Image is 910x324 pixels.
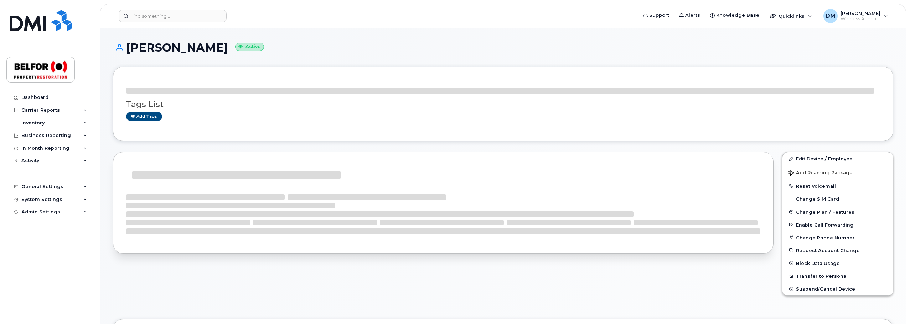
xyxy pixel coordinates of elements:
[782,231,893,244] button: Change Phone Number
[782,180,893,192] button: Reset Voicemail
[782,257,893,270] button: Block Data Usage
[782,192,893,205] button: Change SIM Card
[782,218,893,231] button: Enable Call Forwarding
[782,244,893,257] button: Request Account Change
[126,100,880,109] h3: Tags List
[126,112,162,121] a: Add tags
[782,152,893,165] a: Edit Device / Employee
[235,43,264,51] small: Active
[796,209,854,214] span: Change Plan / Features
[788,170,853,177] span: Add Roaming Package
[796,286,855,292] span: Suspend/Cancel Device
[782,165,893,180] button: Add Roaming Package
[782,270,893,282] button: Transfer to Personal
[782,206,893,218] button: Change Plan / Features
[113,41,893,54] h1: [PERSON_NAME]
[796,222,854,227] span: Enable Call Forwarding
[782,282,893,295] button: Suspend/Cancel Device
